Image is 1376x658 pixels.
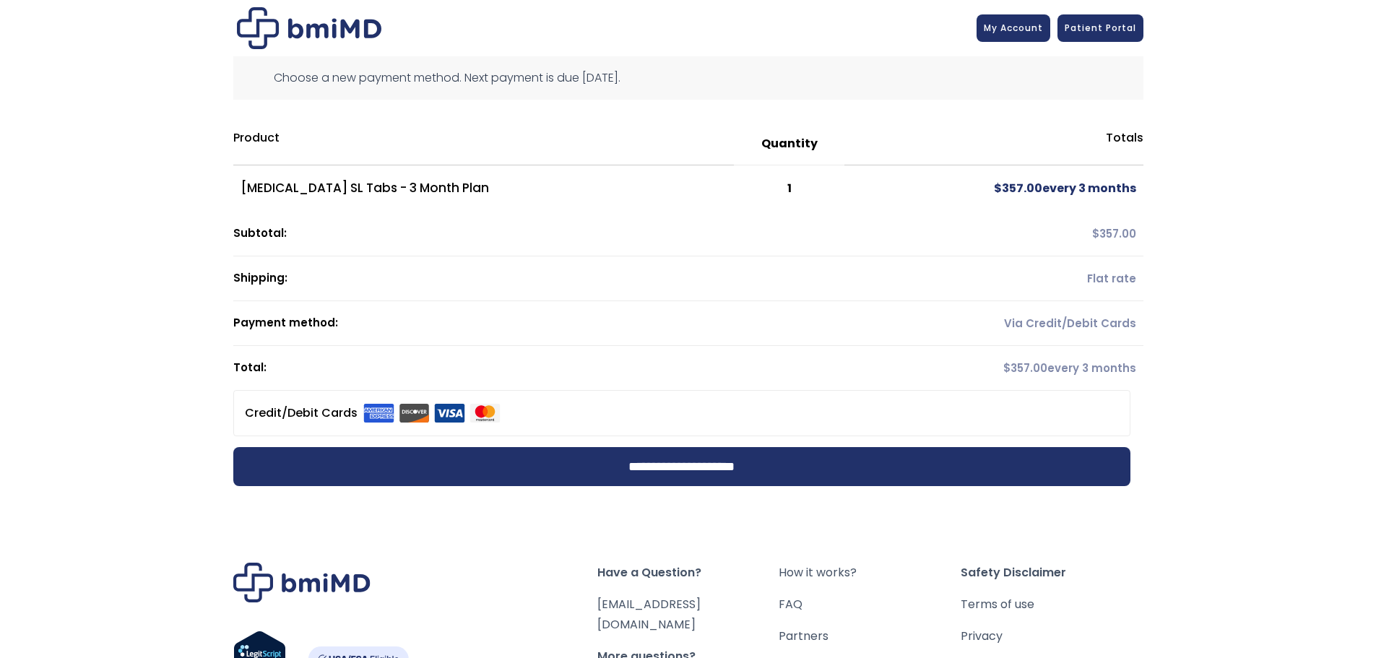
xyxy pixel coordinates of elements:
a: Patient Portal [1057,14,1143,42]
a: How it works? [779,563,961,583]
img: Mastercard [470,404,501,423]
label: Credit/Debit Cards [245,402,501,425]
th: Subtotal: [233,212,844,256]
span: Have a Question? [597,563,779,583]
th: Payment method: [233,301,844,346]
span: My Account [984,22,1043,34]
img: Checkout [237,7,381,49]
span: $ [994,180,1002,196]
span: Safety Disclaimer [961,563,1143,583]
span: 357.00 [994,180,1042,196]
th: Total: [233,346,844,390]
th: Shipping: [233,256,844,301]
a: [EMAIL_ADDRESS][DOMAIN_NAME] [597,596,701,633]
span: 357.00 [1003,360,1047,376]
a: Terms of use [961,594,1143,615]
th: Product [233,123,735,165]
td: every 3 months [844,346,1143,390]
a: Privacy [961,626,1143,646]
td: [MEDICAL_DATA] SL Tabs - 3 Month Plan [233,165,735,212]
td: 1 [734,165,844,212]
span: Patient Portal [1065,22,1136,34]
th: Quantity [734,123,844,165]
img: Visa [434,404,465,423]
span: 357.00 [1092,226,1136,241]
a: Partners [779,626,961,646]
img: Brand Logo [233,563,371,602]
span: $ [1003,360,1011,376]
a: My Account [977,14,1050,42]
th: Totals [844,123,1143,165]
a: FAQ [779,594,961,615]
img: Amex [363,404,394,423]
td: every 3 months [844,165,1143,212]
span: $ [1092,226,1099,241]
td: Via Credit/Debit Cards [844,301,1143,346]
img: Discover [399,404,430,423]
div: Choose a new payment method. Next payment is due [DATE]. [233,56,1143,100]
td: Flat rate [844,256,1143,301]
